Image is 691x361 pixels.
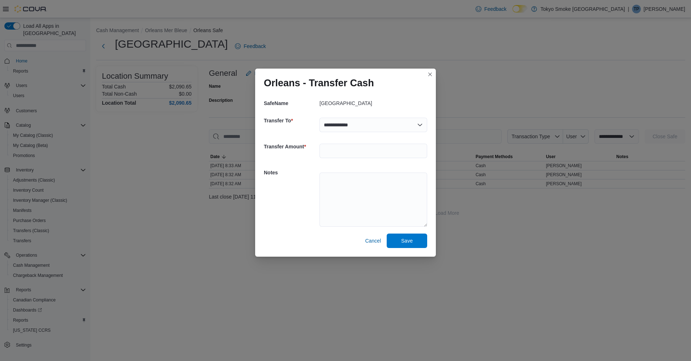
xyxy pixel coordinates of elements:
button: Closes this modal window [426,70,434,79]
h5: SafeName [264,96,318,110]
h5: Notes [264,165,318,180]
button: Save [387,234,427,248]
span: Save [401,237,413,244]
button: Cancel [362,234,384,248]
span: Cancel [365,237,381,244]
p: [GEOGRAPHIC_DATA] [319,100,372,106]
h5: Transfer Amount [264,139,318,154]
h5: Transfer To [264,113,318,128]
h1: Orleans - Transfer Cash [264,77,374,89]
